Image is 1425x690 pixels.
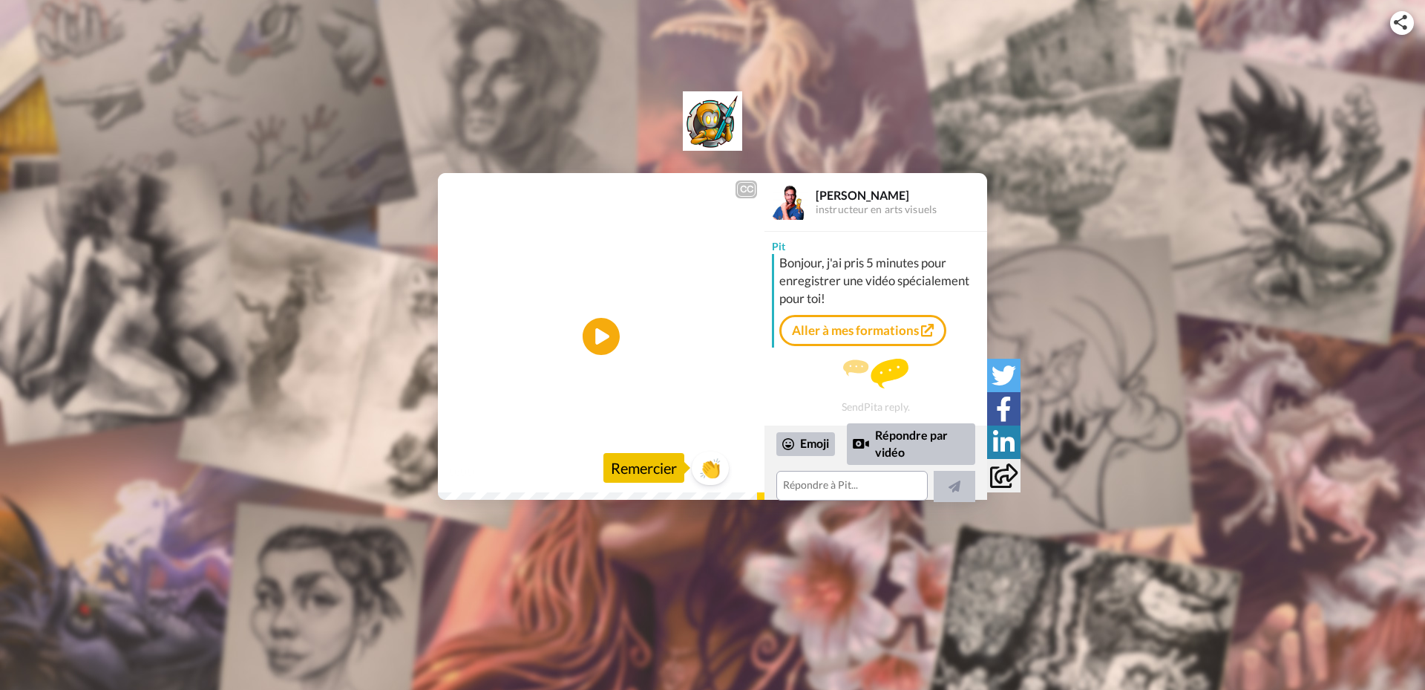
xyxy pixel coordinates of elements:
div: instructeur en arts visuels [816,204,986,216]
img: Profile Image [773,184,808,220]
div: [PERSON_NAME] [816,188,986,202]
img: ic_share.svg [1394,15,1407,30]
img: Full screen [736,464,751,479]
div: Emoji [776,432,835,456]
div: Pit [764,232,987,254]
span: / [477,463,482,481]
div: Remercier [603,453,684,483]
span: 👏 [692,456,729,480]
span: 0:00 [448,463,474,481]
img: logo [683,91,742,151]
div: CC [737,182,756,197]
span: 0:32 [485,463,511,481]
div: Send Pit a reply. [764,354,987,418]
div: Reply by Video [853,435,869,453]
div: Répondre par vidéo [847,423,975,464]
div: Bonjour, j'ai pris 5 minutes pour enregistrer une vidéo spécialement pour toi! [779,254,983,307]
img: message.svg [843,359,908,388]
button: 👏 [692,452,729,485]
a: Aller à mes formations [779,315,946,346]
